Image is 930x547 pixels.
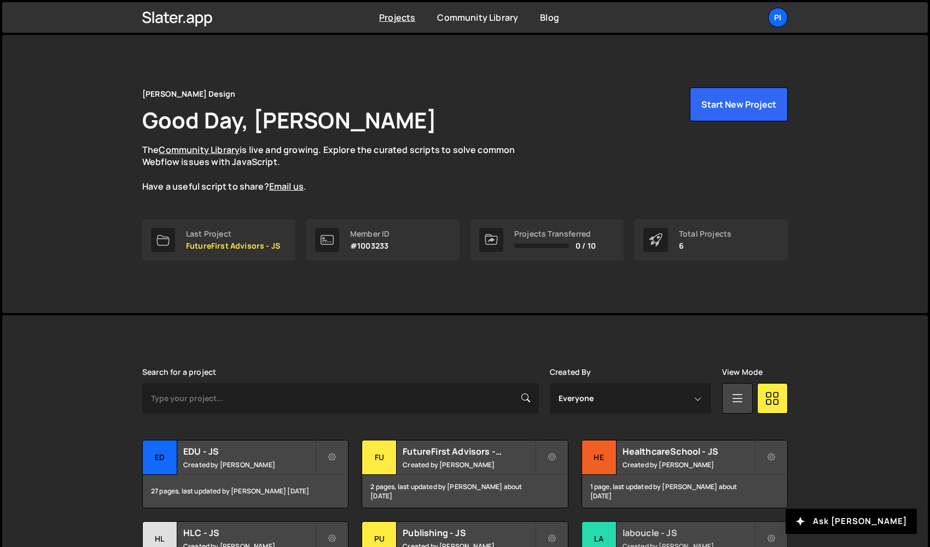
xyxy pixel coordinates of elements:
[582,440,788,508] a: He HealthcareSchool - JS Created by [PERSON_NAME] 1 page, last updated by [PERSON_NAME] about [DATE]
[142,368,216,377] label: Search for a project
[786,509,917,534] button: Ask [PERSON_NAME]
[722,368,763,377] label: View Mode
[690,87,788,121] button: Start New Project
[362,440,397,475] div: Fu
[623,460,754,469] small: Created by [PERSON_NAME]
[582,440,617,475] div: He
[540,11,559,23] a: Blog
[186,242,280,250] p: FutureFirst Advisors - JS
[350,242,390,250] p: #1003233
[403,445,534,457] h2: FutureFirst Advisors - JS
[142,440,348,508] a: ED EDU - JS Created by [PERSON_NAME] 27 pages, last updated by [PERSON_NAME] [DATE]
[142,105,437,135] h1: Good Day, [PERSON_NAME]
[582,475,787,508] div: 1 page, last updated by [PERSON_NAME] about [DATE]
[437,11,518,23] a: Community Library
[403,460,534,469] small: Created by [PERSON_NAME]
[159,144,240,156] a: Community Library
[576,242,596,250] span: 0 / 10
[379,11,415,23] a: Projects
[623,527,754,539] h2: laboucle - JS
[142,144,536,193] p: The is live and growing. Explore the curated scripts to solve common Webflow issues with JavaScri...
[183,527,315,539] h2: HLC - JS
[142,87,235,101] div: [PERSON_NAME] Design
[679,230,731,238] div: Total Projects
[183,445,315,457] h2: EDU - JS
[623,445,754,457] h2: HealthcareSchool - JS
[269,180,304,192] a: Email us
[362,475,567,508] div: 2 pages, last updated by [PERSON_NAME] about [DATE]
[142,219,295,261] a: Last Project FutureFirst Advisors - JS
[768,8,788,27] a: Pi
[514,230,596,238] div: Projects Transferred
[183,460,315,469] small: Created by [PERSON_NAME]
[679,242,731,250] p: 6
[143,475,348,508] div: 27 pages, last updated by [PERSON_NAME] [DATE]
[142,383,539,414] input: Type your project...
[362,440,568,508] a: Fu FutureFirst Advisors - JS Created by [PERSON_NAME] 2 pages, last updated by [PERSON_NAME] abou...
[403,527,534,539] h2: Publishing - JS
[350,230,390,238] div: Member ID
[550,368,591,377] label: Created By
[186,230,280,238] div: Last Project
[143,440,177,475] div: ED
